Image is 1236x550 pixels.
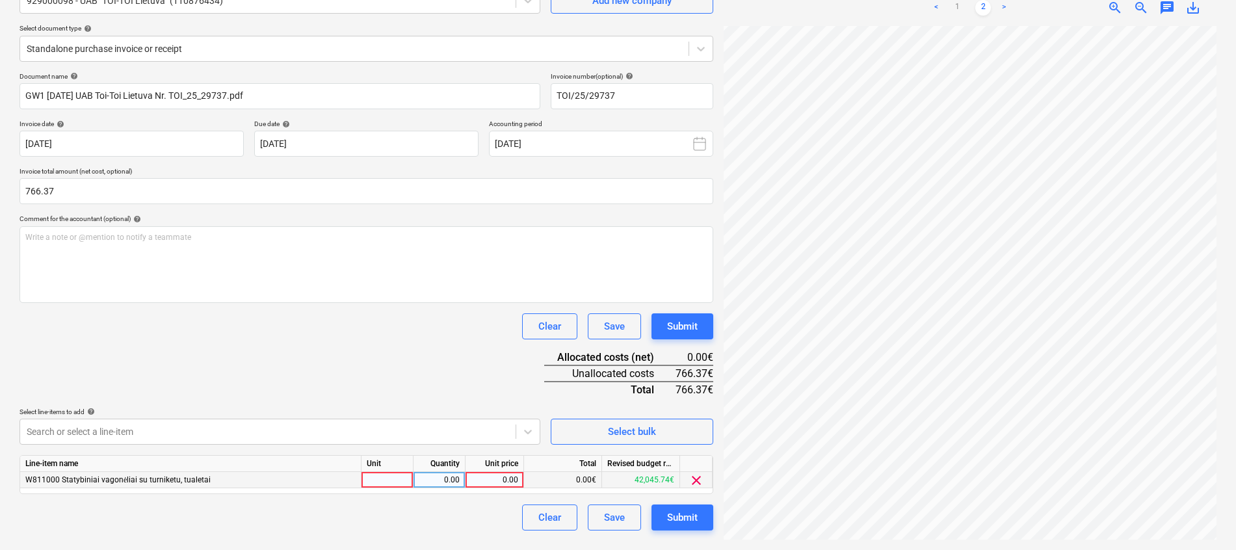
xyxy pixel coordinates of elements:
div: Unit price [466,456,524,472]
p: Invoice total amount (net cost, optional) [20,167,713,178]
div: Invoice number (optional) [551,72,713,81]
span: help [85,408,95,415]
div: Submit [667,509,698,526]
input: Due date not specified [254,131,479,157]
span: help [81,25,92,33]
span: W811000 Statybiniai vagonėliai su turniketu, tualetai [25,475,211,484]
div: Invoice date [20,120,244,128]
span: help [623,72,633,80]
span: help [131,215,141,223]
span: clear [689,473,704,488]
div: Select line-items to add [20,408,540,416]
button: Save [588,504,641,530]
div: 766.37€ [675,365,713,382]
div: Total [544,382,675,397]
div: 42,045.74€ [602,472,680,488]
span: help [68,72,78,80]
div: Select bulk [608,423,656,440]
div: 0.00€ [524,472,602,488]
div: Total [524,456,602,472]
div: Clear [538,509,561,526]
div: Allocated costs (net) [544,350,675,365]
input: Invoice date not specified [20,131,244,157]
div: Comment for the accountant (optional) [20,215,713,223]
input: Invoice total amount (net cost, optional) [20,178,713,204]
div: Select document type [20,24,713,33]
div: Save [604,318,625,335]
button: Submit [651,504,713,530]
div: 0.00 [419,472,460,488]
div: 0.00 [471,472,518,488]
div: 766.37€ [675,382,713,397]
input: Document name [20,83,540,109]
p: Accounting period [489,120,713,131]
div: Save [604,509,625,526]
div: Revised budget remaining [602,456,680,472]
div: 0.00€ [675,350,713,365]
div: Due date [254,120,479,128]
div: Clear [538,318,561,335]
button: Clear [522,504,577,530]
div: Line-item name [20,456,362,472]
span: help [54,120,64,128]
button: [DATE] [489,131,713,157]
button: Submit [651,313,713,339]
div: Quantity [414,456,466,472]
button: Select bulk [551,419,713,445]
iframe: Chat Widget [1171,488,1236,550]
div: Unit [362,456,414,472]
div: Unallocated costs [544,365,675,382]
span: help [280,120,290,128]
input: Invoice number [551,83,713,109]
div: Document name [20,72,540,81]
button: Save [588,313,641,339]
button: Clear [522,313,577,339]
div: Submit [667,318,698,335]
